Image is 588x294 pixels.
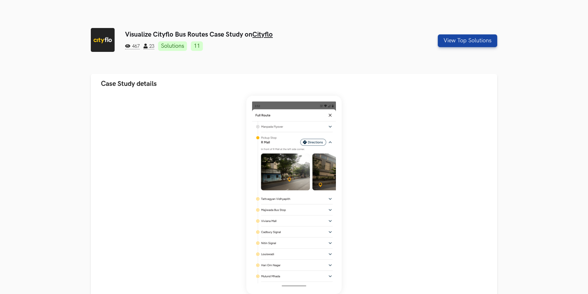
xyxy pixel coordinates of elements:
a: Solutions [158,41,187,51]
a: Cityflo [252,31,273,38]
span: 467 [125,44,140,49]
span: Case Study details [101,80,157,88]
img: Weekend_Hackathon_42_banner.png [246,96,342,294]
span: 23 [144,44,154,49]
img: Cityflo logo [91,28,115,52]
button: Case Study details [91,74,497,94]
button: View Top Solutions [438,34,497,47]
a: 11 [191,41,203,51]
h3: Visualize Cityflo Bus Routes Case Study on [125,31,394,38]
